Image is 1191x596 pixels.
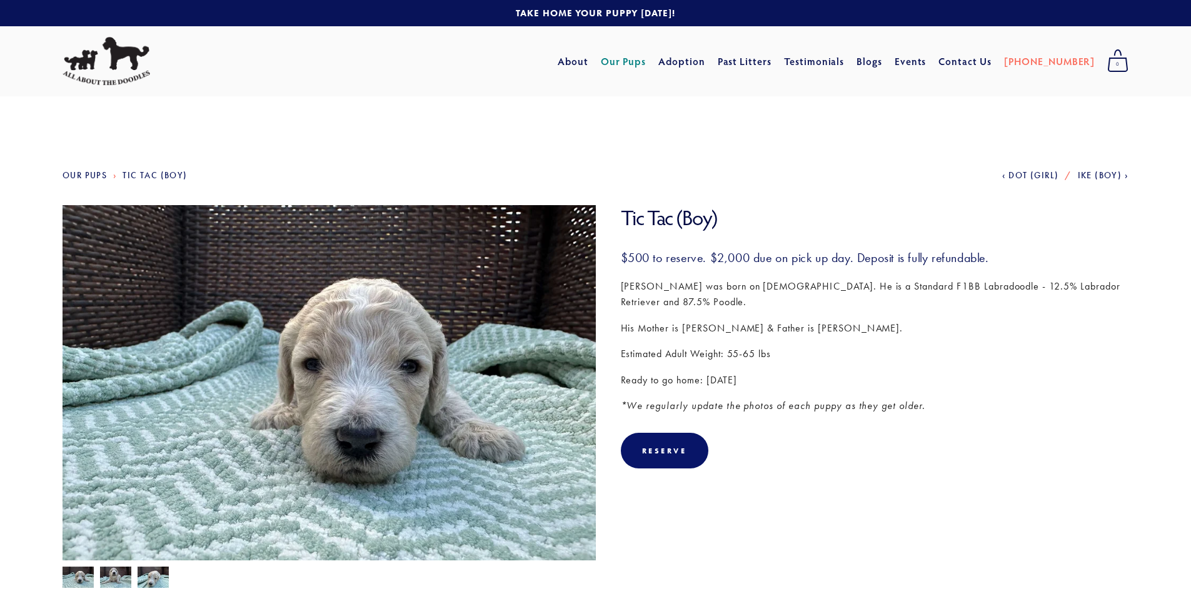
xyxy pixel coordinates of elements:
a: About [558,50,588,73]
div: Reserve [621,433,708,468]
a: Events [895,50,927,73]
span: 0 [1107,56,1128,73]
h1: Tic Tac (Boy) [621,205,1129,231]
a: Adoption [658,50,705,73]
p: Ready to go home: [DATE] [621,372,1129,388]
a: Past Litters [718,54,772,68]
a: Contact Us [938,50,992,73]
img: Tic Tac 3.jpg [100,567,131,590]
a: 0 items in cart [1101,46,1135,77]
a: Dot (Girl) [1002,170,1059,181]
img: Tic Tac 2.jpg [63,567,94,590]
a: Tic Tac (Boy) [123,170,187,181]
img: All About The Doodles [63,37,150,86]
p: [PERSON_NAME] was born on [DEMOGRAPHIC_DATA]. He is a Standard F1BB Labradoodle - 12.5% Labrador ... [621,278,1129,310]
p: Estimated Adult Weight: 55-65 lbs [621,346,1129,362]
a: Our Pups [601,50,646,73]
span: Dot (Girl) [1008,170,1058,181]
a: [PHONE_NUMBER] [1004,50,1095,73]
em: *We regularly update the photos of each puppy as they get older. [621,400,925,412]
p: His Mother is [PERSON_NAME] & Father is [PERSON_NAME]. [621,320,1129,336]
img: Tic Tac 1.jpg [138,565,169,589]
a: Blogs [857,50,882,73]
span: Ike (Boy) [1078,170,1122,181]
a: Ike (Boy) [1078,170,1128,181]
h3: $500 to reserve. $2,000 due on pick up day. Deposit is fully refundable. [621,250,1129,266]
a: Our Pups [63,170,107,181]
a: Testimonials [784,50,845,73]
div: Reserve [642,446,687,455]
